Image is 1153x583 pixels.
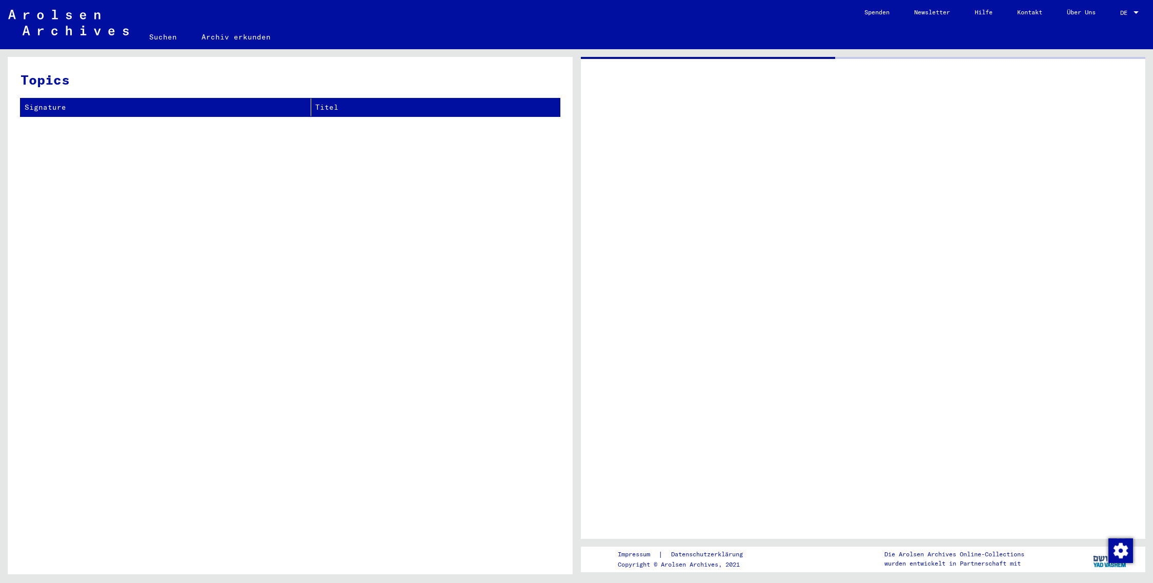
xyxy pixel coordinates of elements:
[618,560,755,569] p: Copyright © Arolsen Archives, 2021
[137,25,189,49] a: Suchen
[884,550,1024,559] p: Die Arolsen Archives Online-Collections
[1108,538,1133,563] img: Zustimmung ändern
[21,70,559,90] h3: Topics
[884,559,1024,568] p: wurden entwickelt in Partnerschaft mit
[311,98,560,116] th: Titel
[1120,9,1131,16] span: DE
[189,25,283,49] a: Archiv erkunden
[8,10,129,35] img: Arolsen_neg.svg
[618,549,658,560] a: Impressum
[618,549,755,560] div: |
[663,549,755,560] a: Datenschutzerklärung
[21,98,311,116] th: Signature
[1091,546,1129,572] img: yv_logo.png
